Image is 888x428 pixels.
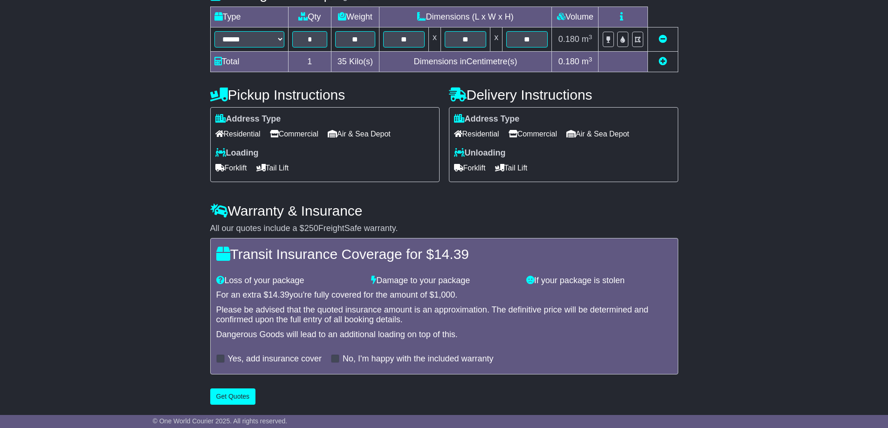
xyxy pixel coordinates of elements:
[304,224,318,233] span: 250
[288,52,331,72] td: 1
[210,224,678,234] div: All our quotes include a $ FreightSafe warranty.
[215,161,247,175] span: Forklift
[216,305,672,325] div: Please be advised that the quoted insurance amount is an approximation. The definitive price will...
[228,354,322,364] label: Yes, add insurance cover
[434,290,455,299] span: 1,000
[522,276,677,286] div: If your package is stolen
[210,7,288,27] td: Type
[566,127,629,141] span: Air & Sea Depot
[216,330,672,340] div: Dangerous Goods will lead to an additional loading on top of this.
[153,417,288,425] span: © One World Courier 2025. All rights reserved.
[454,127,499,141] span: Residential
[428,27,441,52] td: x
[215,114,281,124] label: Address Type
[454,114,520,124] label: Address Type
[558,34,579,44] span: 0.180
[454,148,506,158] label: Unloading
[328,127,391,141] span: Air & Sea Depot
[495,161,528,175] span: Tail Lift
[379,52,552,72] td: Dimensions in Centimetre(s)
[659,57,667,66] a: Add new item
[215,127,261,141] span: Residential
[509,127,557,141] span: Commercial
[216,290,672,300] div: For an extra $ you're fully covered for the amount of $ .
[490,27,503,52] td: x
[212,276,367,286] div: Loss of your package
[216,246,672,262] h4: Transit Insurance Coverage for $
[379,7,552,27] td: Dimensions (L x W x H)
[343,354,494,364] label: No, I'm happy with the included warranty
[589,56,592,63] sup: 3
[270,127,318,141] span: Commercial
[210,203,678,218] h4: Warranty & Insurance
[454,161,486,175] span: Forklift
[215,148,259,158] label: Loading
[434,246,469,262] span: 14.39
[210,52,288,72] td: Total
[331,7,379,27] td: Weight
[256,161,289,175] span: Tail Lift
[589,34,592,41] sup: 3
[331,52,379,72] td: Kilo(s)
[659,34,667,44] a: Remove this item
[582,34,592,44] span: m
[210,388,256,405] button: Get Quotes
[210,87,440,102] h4: Pickup Instructions
[552,7,599,27] td: Volume
[449,87,678,102] h4: Delivery Instructions
[268,290,289,299] span: 14.39
[582,57,592,66] span: m
[337,57,347,66] span: 35
[558,57,579,66] span: 0.180
[288,7,331,27] td: Qty
[366,276,522,286] div: Damage to your package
